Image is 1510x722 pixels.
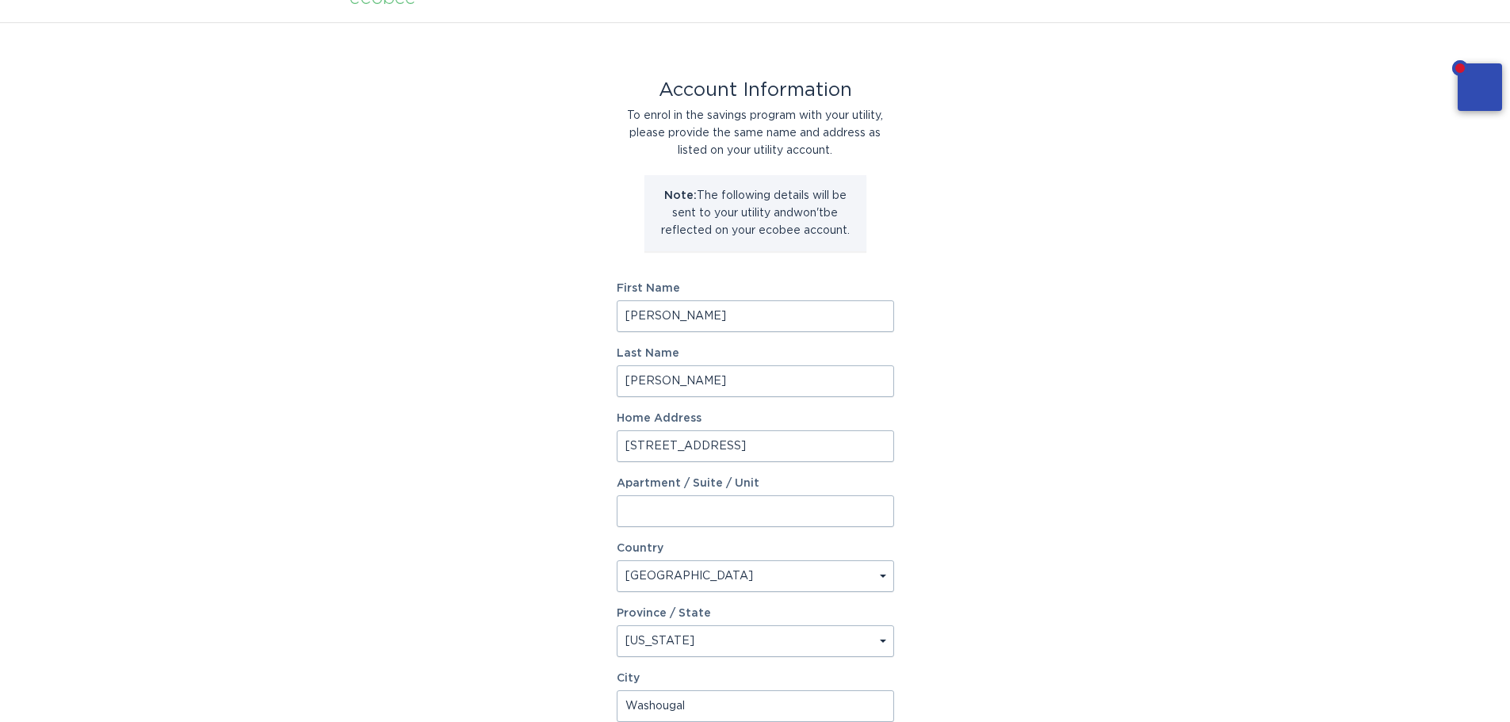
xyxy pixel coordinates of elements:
[617,543,663,554] label: Country
[617,478,894,489] label: Apartment / Suite / Unit
[617,413,894,424] label: Home Address
[617,608,711,619] label: Province / State
[617,348,894,359] label: Last Name
[656,187,854,239] p: The following details will be sent to your utility and won't be reflected on your ecobee account.
[664,190,697,201] strong: Note:
[617,673,894,684] label: City
[617,283,894,294] label: First Name
[617,107,894,159] div: To enrol in the savings program with your utility, please provide the same name and address as li...
[617,82,894,99] div: Account Information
